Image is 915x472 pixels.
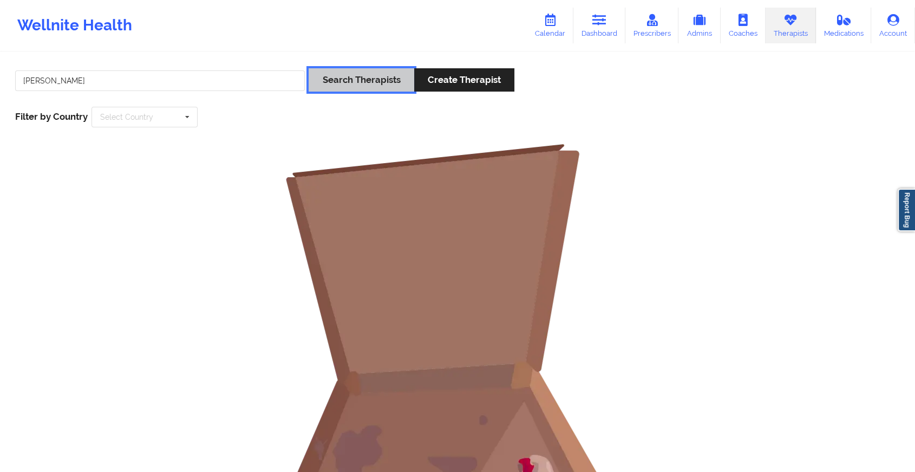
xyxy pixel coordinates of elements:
a: Account [871,8,915,43]
a: Therapists [766,8,816,43]
a: Admins [678,8,721,43]
button: Create Therapist [414,68,514,92]
a: Coaches [721,8,766,43]
span: Filter by Country [15,111,88,122]
a: Report Bug [898,189,915,231]
button: Search Therapists [309,68,414,92]
a: Medications [816,8,872,43]
a: Dashboard [573,8,625,43]
input: Search Keywords [15,70,305,91]
a: Prescribers [625,8,679,43]
a: Calendar [527,8,573,43]
div: Select Country [100,113,153,121]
